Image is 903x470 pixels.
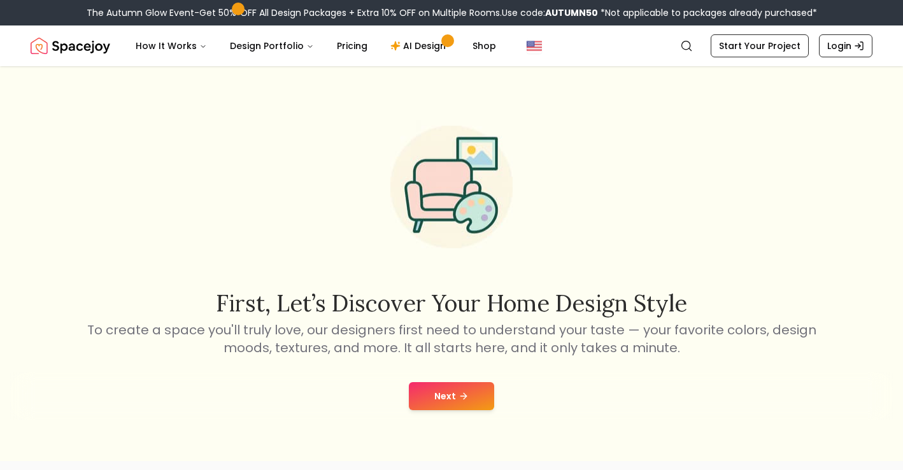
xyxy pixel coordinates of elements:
[87,6,817,19] div: The Autumn Glow Event-Get 50% OFF All Design Packages + Extra 10% OFF on Multiple Rooms.
[31,33,110,59] a: Spacejoy
[31,33,110,59] img: Spacejoy Logo
[598,6,817,19] span: *Not applicable to packages already purchased*
[370,106,533,269] img: Start Style Quiz Illustration
[545,6,598,19] b: AUTUMN50
[409,382,494,410] button: Next
[125,33,217,59] button: How It Works
[462,33,506,59] a: Shop
[527,38,542,53] img: United States
[85,321,818,357] p: To create a space you'll truly love, our designers first need to understand your taste — your fav...
[85,290,818,316] h2: First, let’s discover your home design style
[502,6,598,19] span: Use code:
[125,33,506,59] nav: Main
[220,33,324,59] button: Design Portfolio
[711,34,809,57] a: Start Your Project
[819,34,872,57] a: Login
[327,33,378,59] a: Pricing
[31,25,872,66] nav: Global
[380,33,460,59] a: AI Design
